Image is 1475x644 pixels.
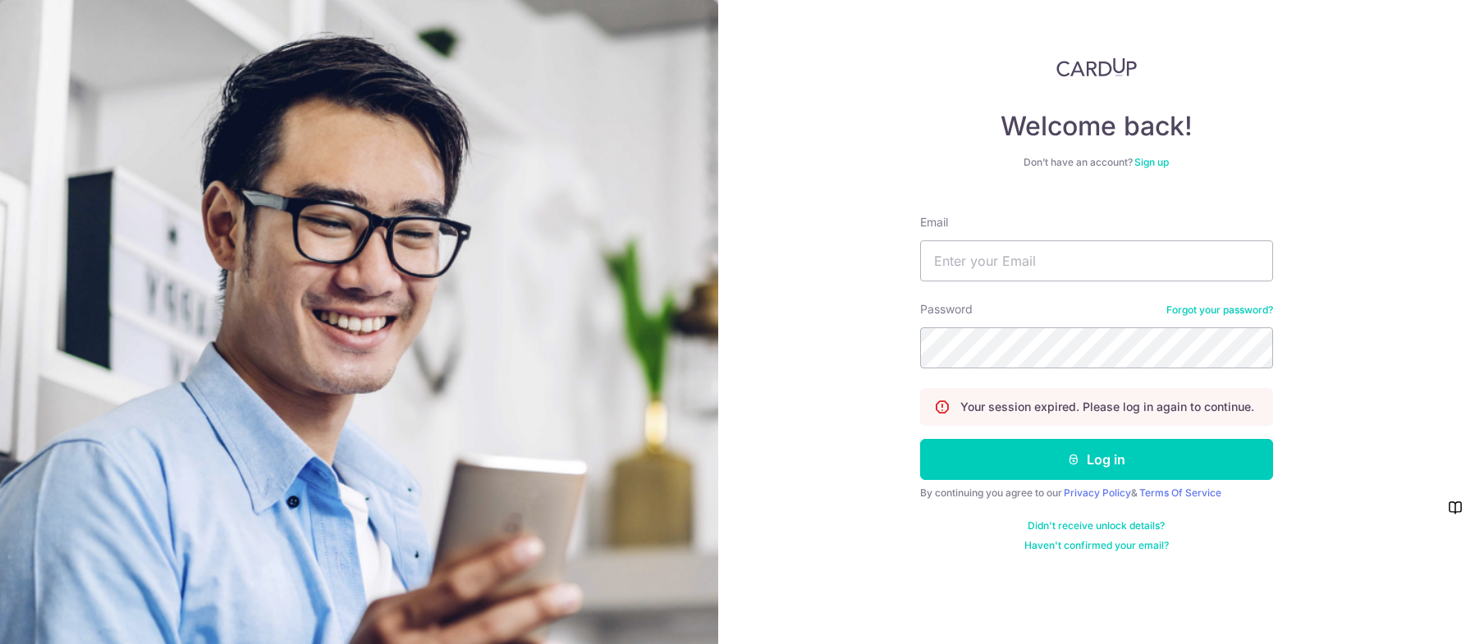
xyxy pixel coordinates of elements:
a: Didn't receive unlock details? [1028,519,1165,532]
h4: Welcome back! [920,110,1273,143]
input: Enter your Email [920,240,1273,281]
div: Don’t have an account? [920,156,1273,169]
button: Log in [920,439,1273,480]
label: Email [920,214,948,231]
img: CardUp Logo [1056,57,1137,77]
a: Forgot your password? [1166,304,1273,317]
label: Password [920,301,973,317]
a: Haven't confirmed your email? [1024,539,1169,552]
div: By continuing you agree to our & [920,486,1273,500]
a: Privacy Policy [1064,486,1131,499]
a: Terms Of Service [1139,486,1221,499]
p: Your session expired. Please log in again to continue. [960,399,1254,415]
a: Sign up [1134,156,1169,168]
